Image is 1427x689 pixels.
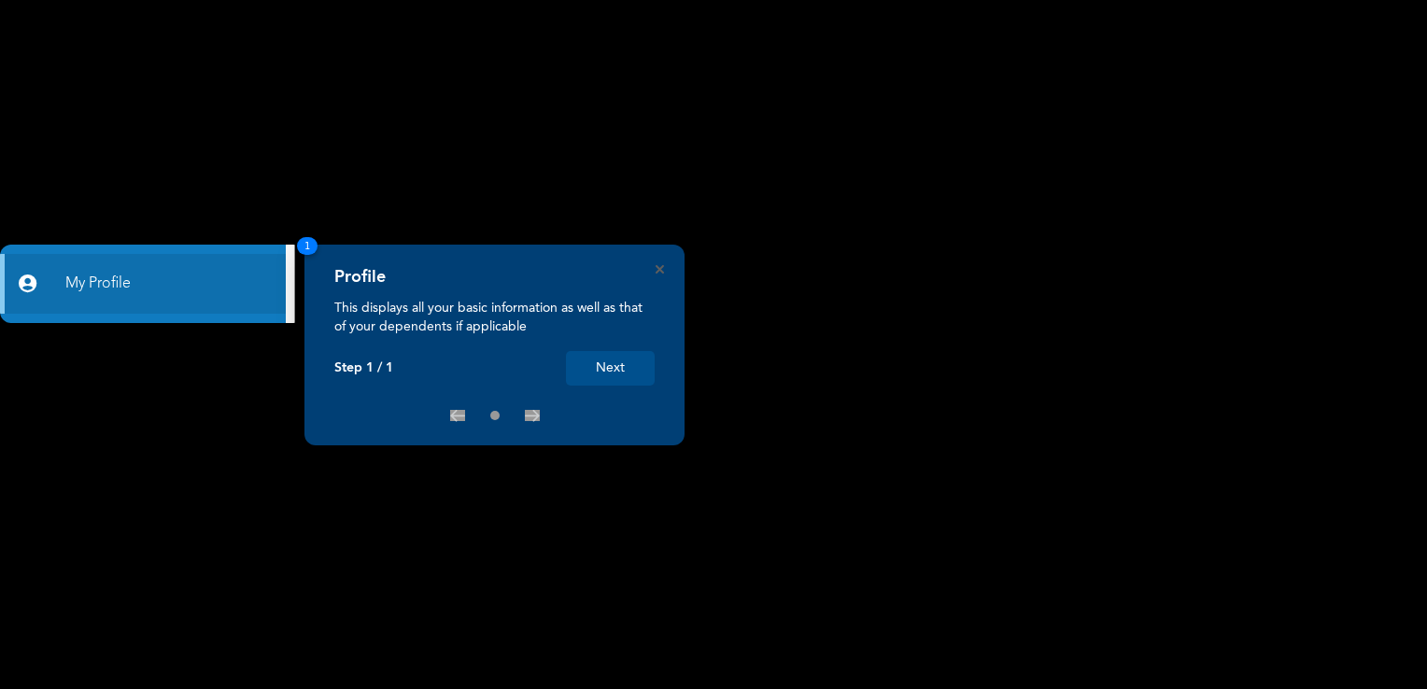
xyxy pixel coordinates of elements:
button: Close [656,265,664,274]
span: 1 [297,237,318,255]
button: Next [566,351,655,386]
p: Step 1 / 1 [334,360,393,376]
p: This displays all your basic information as well as that of your dependents if applicable [334,299,655,336]
h4: Profile [334,267,386,288]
